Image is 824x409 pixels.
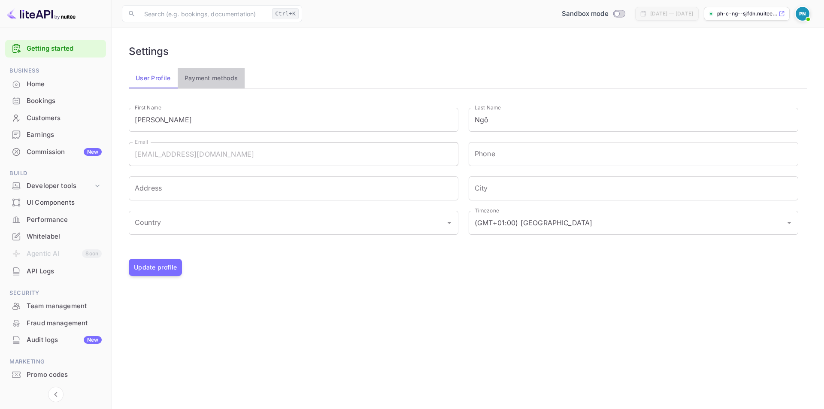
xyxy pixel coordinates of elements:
[783,217,795,229] button: Open
[796,7,809,21] img: Phúc Ngô
[5,194,106,210] a: UI Components
[562,9,609,19] span: Sandbox mode
[5,288,106,298] span: Security
[5,367,106,382] a: Promo codes
[5,40,106,58] div: Getting started
[84,148,102,156] div: New
[129,259,182,276] button: Update profile
[27,147,102,157] div: Commission
[5,179,106,194] div: Developer tools
[178,68,245,88] button: Payment methods
[717,10,777,18] p: ph-c-ng--sjfdn.nuitee....
[475,207,499,214] label: Timezone
[5,76,106,93] div: Home
[5,357,106,367] span: Marketing
[135,104,161,111] label: First Name
[443,217,455,229] button: Open
[27,44,102,54] a: Getting started
[129,142,458,166] input: Email
[5,194,106,211] div: UI Components
[27,318,102,328] div: Fraud management
[129,108,458,132] input: First Name
[469,176,798,200] input: City
[5,367,106,383] div: Promo codes
[27,181,93,191] div: Developer tools
[5,110,106,126] a: Customers
[5,228,106,244] a: Whitelabel
[129,176,458,200] input: Address
[27,198,102,208] div: UI Components
[5,127,106,142] a: Earnings
[84,336,102,344] div: New
[650,10,693,18] div: [DATE] — [DATE]
[129,45,169,58] h6: Settings
[5,315,106,332] div: Fraud management
[5,332,106,348] a: Audit logsNew
[139,5,269,22] input: Search (e.g. bookings, documentation)
[272,8,299,19] div: Ctrl+K
[5,332,106,348] div: Audit logsNew
[5,228,106,245] div: Whitelabel
[469,142,798,166] input: phone
[5,212,106,228] div: Performance
[475,104,501,111] label: Last Name
[7,7,76,21] img: LiteAPI logo
[5,93,106,109] a: Bookings
[5,110,106,127] div: Customers
[27,267,102,276] div: API Logs
[5,66,106,76] span: Business
[129,68,807,88] div: account-settings tabs
[129,68,178,88] button: User Profile
[5,212,106,227] a: Performance
[5,144,106,160] a: CommissionNew
[5,127,106,143] div: Earnings
[27,113,102,123] div: Customers
[135,138,148,145] label: Email
[27,370,102,380] div: Promo codes
[27,215,102,225] div: Performance
[27,96,102,106] div: Bookings
[133,215,442,231] input: Country
[5,263,106,280] div: API Logs
[27,335,102,345] div: Audit logs
[27,79,102,89] div: Home
[5,263,106,279] a: API Logs
[27,232,102,242] div: Whitelabel
[5,169,106,178] span: Build
[5,315,106,331] a: Fraud management
[5,298,106,314] a: Team management
[48,387,64,402] button: Collapse navigation
[469,108,798,132] input: Last Name
[558,9,628,19] div: Switch to Production mode
[27,301,102,311] div: Team management
[5,76,106,92] a: Home
[27,130,102,140] div: Earnings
